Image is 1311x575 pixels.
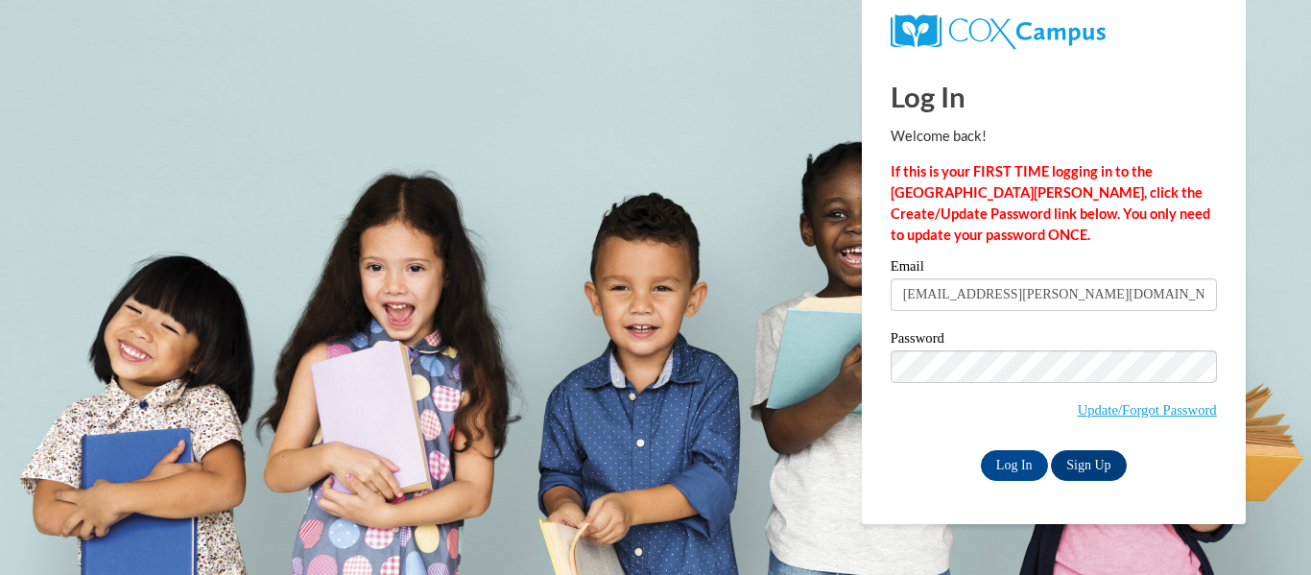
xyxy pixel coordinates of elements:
[981,450,1048,481] input: Log In
[1078,402,1217,418] a: Update/Forgot Password
[891,126,1217,147] p: Welcome back!
[891,163,1210,243] strong: If this is your FIRST TIME logging in to the [GEOGRAPHIC_DATA][PERSON_NAME], click the Create/Upd...
[891,331,1217,350] label: Password
[891,77,1217,116] h1: Log In
[1051,450,1126,481] a: Sign Up
[891,259,1217,278] label: Email
[891,14,1217,49] a: COX Campus
[891,14,1106,49] img: COX Campus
